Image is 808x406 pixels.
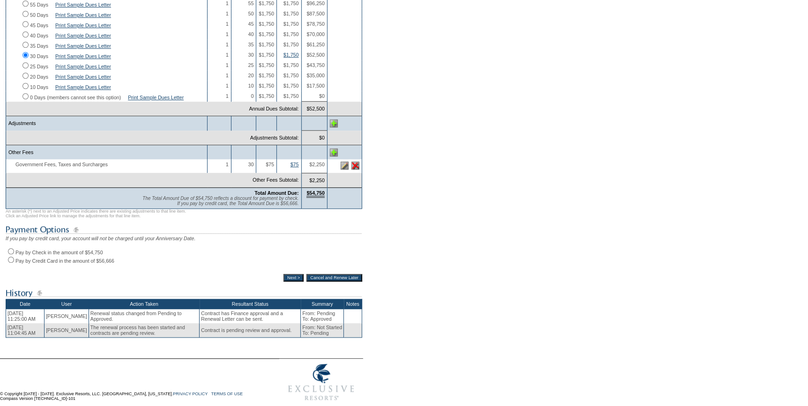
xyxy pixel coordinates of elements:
label: 40 Days [30,33,48,38]
label: Pay by Credit Card in the amount of $56,666 [15,258,114,264]
label: 30 Days [30,53,48,59]
td: The renewal process has been started and contracts are pending review. [89,323,199,338]
span: $17,500 [306,83,325,89]
span: 50 [248,11,254,16]
span: $1,750 [283,21,299,27]
td: [PERSON_NAME] [44,323,89,338]
a: Print Sample Dues Letter [55,22,111,28]
a: PRIVACY POLICY [173,391,208,396]
span: $1,750 [259,93,274,99]
td: Contract has Finance approval and a Renewal Letter can be sent. [200,309,301,323]
span: $1,750 [283,62,299,68]
span: The Total Amount Due of $54,750 reflects a discount for payment by check. If you pay by credit ca... [142,196,298,206]
a: TERMS OF USE [211,391,243,396]
img: Add Other Fees line item [330,148,338,156]
span: Government Fees, Taxes and Surcharges [8,162,112,167]
span: $35,000 [306,73,325,78]
span: $87,500 [306,11,325,16]
td: Annual Dues Subtotal: [6,102,302,116]
a: Print Sample Dues Letter [55,64,111,69]
span: $54,750 [306,190,325,198]
span: 10 [248,83,254,89]
a: Print Sample Dues Letter [55,74,111,80]
span: $1,750 [259,83,274,89]
img: subTtlPaymentOptions.gif [6,224,362,236]
a: Print Sample Dues Letter [55,53,111,59]
img: Edit this line item [341,162,348,170]
td: [DATE] 11:04:45 AM [6,323,44,338]
span: 40 [248,31,254,37]
img: Delete this line item [351,162,359,170]
td: [PERSON_NAME] [44,309,89,323]
span: 0 [251,93,254,99]
span: $1,750 [259,31,274,37]
label: 55 Days [30,2,48,7]
th: Date [6,299,44,309]
span: 30 [248,162,254,167]
td: From: Not Started To: Pending [301,323,344,338]
span: $1,750 [283,42,299,47]
td: [DATE] 11:25:00 AM [6,309,44,323]
span: 1 [226,21,229,27]
label: 45 Days [30,22,48,28]
td: Adjustments [6,116,208,131]
td: $52,500 [301,102,327,116]
td: Renewal status changed from Pending to Approved. [89,309,199,323]
span: $1,750 [283,73,299,78]
a: $1,750 [283,52,299,58]
label: 50 Days [30,12,48,18]
label: Pay by Check in the amount of $54,750 [15,250,103,255]
td: Other Fees Subtotal: [6,173,302,187]
span: 25 [248,62,254,68]
img: subTtlHistory.gif [6,287,362,299]
a: Print Sample Dues Letter [55,84,111,90]
span: $2,250 [309,162,325,167]
th: Resultant Status [200,299,301,309]
a: Print Sample Dues Letter [55,12,111,18]
span: $1,750 [259,62,274,68]
span: $1,750 [259,11,274,16]
span: An asterisk (*) next to an Adjusted Price indicates there are existing adjustments to that line i... [6,209,186,218]
label: 0 Days (members cannot see this option) [30,95,121,100]
span: 1 [226,31,229,37]
span: $1,750 [259,73,274,78]
th: Summary [301,299,344,309]
span: $70,000 [306,31,325,37]
span: $1,750 [283,31,299,37]
span: 30 [248,52,254,58]
span: $78,750 [306,21,325,27]
span: $61,250 [306,42,325,47]
span: $1,750 [283,11,299,16]
input: Cancel and Renew Later [306,274,362,281]
td: $2,250 [301,173,327,187]
label: 20 Days [30,74,48,80]
span: 1 [226,62,229,68]
img: Add Adjustments line item [330,119,338,127]
span: 55 [248,0,254,6]
span: 1 [226,0,229,6]
span: $75 [266,162,274,167]
th: User [44,299,89,309]
a: Print Sample Dues Letter [55,43,111,49]
input: Next > [283,274,304,281]
span: 1 [226,83,229,89]
span: $1,750 [283,93,299,99]
span: $1,750 [259,21,274,27]
td: Other Fees [6,145,208,160]
span: $1,750 [259,0,274,6]
span: 45 [248,21,254,27]
span: $1,750 [283,83,299,89]
span: $0 [319,93,325,99]
span: 1 [226,52,229,58]
span: 1 [226,93,229,99]
td: Contract is pending review and approval. [200,323,301,338]
span: $1,750 [283,0,299,6]
a: Print Sample Dues Letter [128,95,184,100]
span: $96,250 [306,0,325,6]
td: From: Pending To: Approved [301,309,344,323]
span: 1 [226,42,229,47]
span: $1,750 [259,42,274,47]
span: If you pay by credit card, your account will not be charged until your Anniversary Date. [6,236,195,241]
span: $52,500 [306,52,325,58]
span: $1,750 [259,52,274,58]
